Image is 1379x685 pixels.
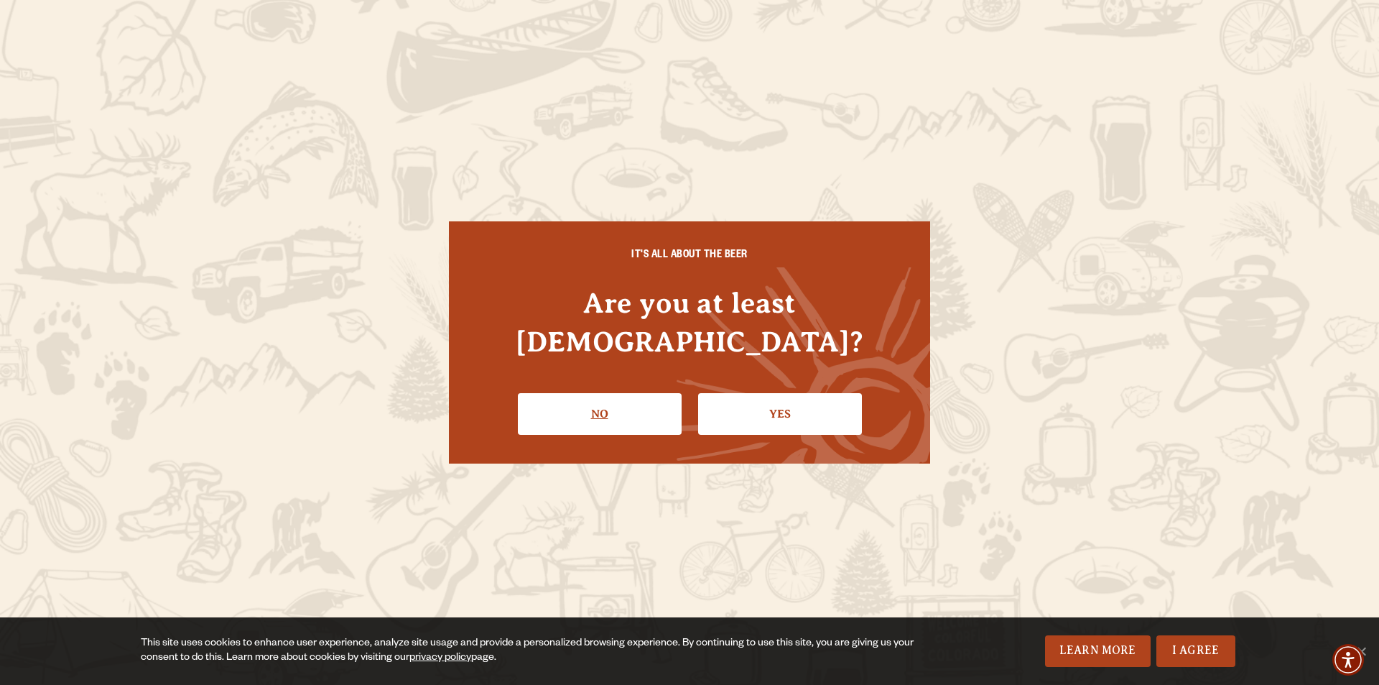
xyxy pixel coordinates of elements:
[698,393,862,435] a: Confirm I'm 21 or older
[478,284,901,360] h4: Are you at least [DEMOGRAPHIC_DATA]?
[1045,635,1151,667] a: Learn More
[1156,635,1235,667] a: I Agree
[409,653,471,664] a: privacy policy
[478,250,901,263] h6: IT'S ALL ABOUT THE BEER
[518,393,682,435] a: No
[141,637,925,666] div: This site uses cookies to enhance user experience, analyze site usage and provide a personalized ...
[1332,644,1364,676] div: Accessibility Menu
